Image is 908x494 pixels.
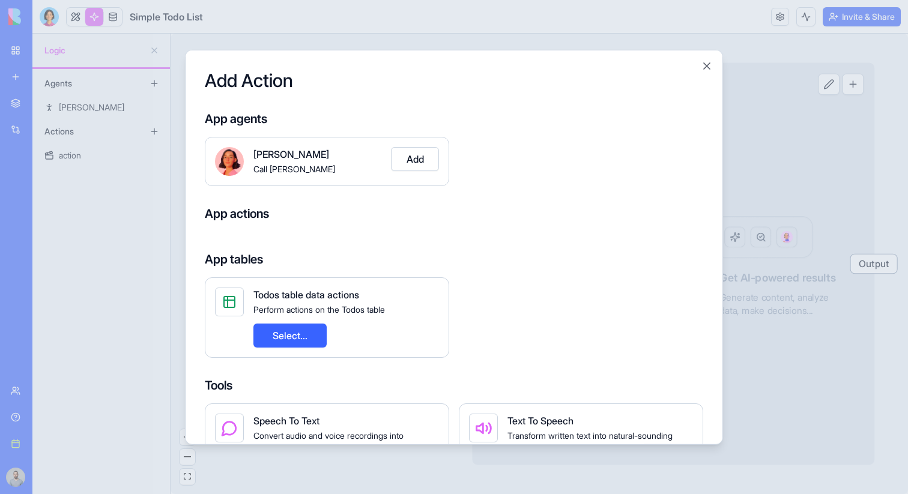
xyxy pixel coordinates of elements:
span: [PERSON_NAME] [253,148,329,160]
button: Add [391,146,439,170]
span: Call [PERSON_NAME] [253,163,335,173]
span: Todos table data actions [253,288,359,300]
h4: App agents [205,110,703,127]
h4: App actions [205,205,703,221]
h2: Add Action [205,69,703,91]
h4: App tables [205,250,703,267]
span: Perform actions on the Todos table [253,304,385,314]
span: Transform written text into natural-sounding voice audio. [507,430,673,454]
span: Speech To Text [253,414,319,426]
button: Select... [253,323,327,347]
span: Convert audio and voice recordings into accurate text. [253,430,404,454]
h4: Tools [205,376,703,393]
span: Text To Speech [507,414,574,426]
